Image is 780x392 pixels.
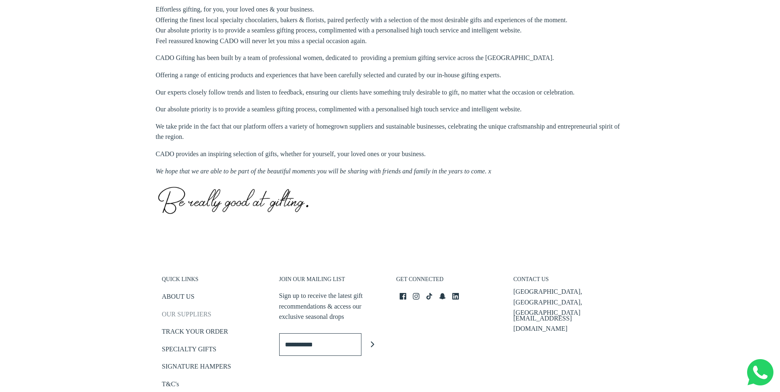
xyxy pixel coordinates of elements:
[279,291,384,322] p: Sign up to receive the latest gift recommendations & access our exclusive seasonal drops
[156,104,522,115] p: Our absolute priority is to provide a seamless gifting process, complimented with a personalised ...
[279,276,384,287] h3: JOIN OUR MAILING LIST
[156,149,426,159] p: CADO provides an inspiring selection of gifts, whether for yourself, your loved ones or your busi...
[156,87,575,98] p: Our experts closely follow trends and listen to feedback, ensuring our clients have something tru...
[162,291,194,305] a: ABOUT US
[162,344,217,357] a: SPECIALTY GIFTS
[162,276,267,287] h3: QUICK LINKS
[514,276,618,287] h3: CONTACT US
[514,286,618,318] p: [GEOGRAPHIC_DATA], [GEOGRAPHIC_DATA], [GEOGRAPHIC_DATA]
[162,309,211,323] a: OUR SUPPLIERS
[156,4,567,46] p: Effortless gifting, for you, your loved ones & your business. Offering the finest local specialty...
[514,313,618,334] p: [EMAIL_ADDRESS][DOMAIN_NAME]
[162,361,231,375] a: SIGNATURE HAMPERS
[279,333,361,356] input: Enter email
[156,121,625,142] p: We take pride in the fact that our platform offers a variety of homegrown suppliers and sustainab...
[156,166,491,177] em: We hope that we are able to be part of the beautiful moments you will be sharing with friends and...
[747,359,773,385] img: Whatsapp
[156,70,501,81] p: Offering a range of enticing products and experiences that have been carefully selected and curat...
[156,53,554,63] p: CADO Gifting has been built by a team of professional women, dedicated to providing a premium gif...
[361,333,384,356] button: Join
[396,276,501,287] h3: GET CONNECTED
[162,326,228,340] a: TRACK YOUR ORDER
